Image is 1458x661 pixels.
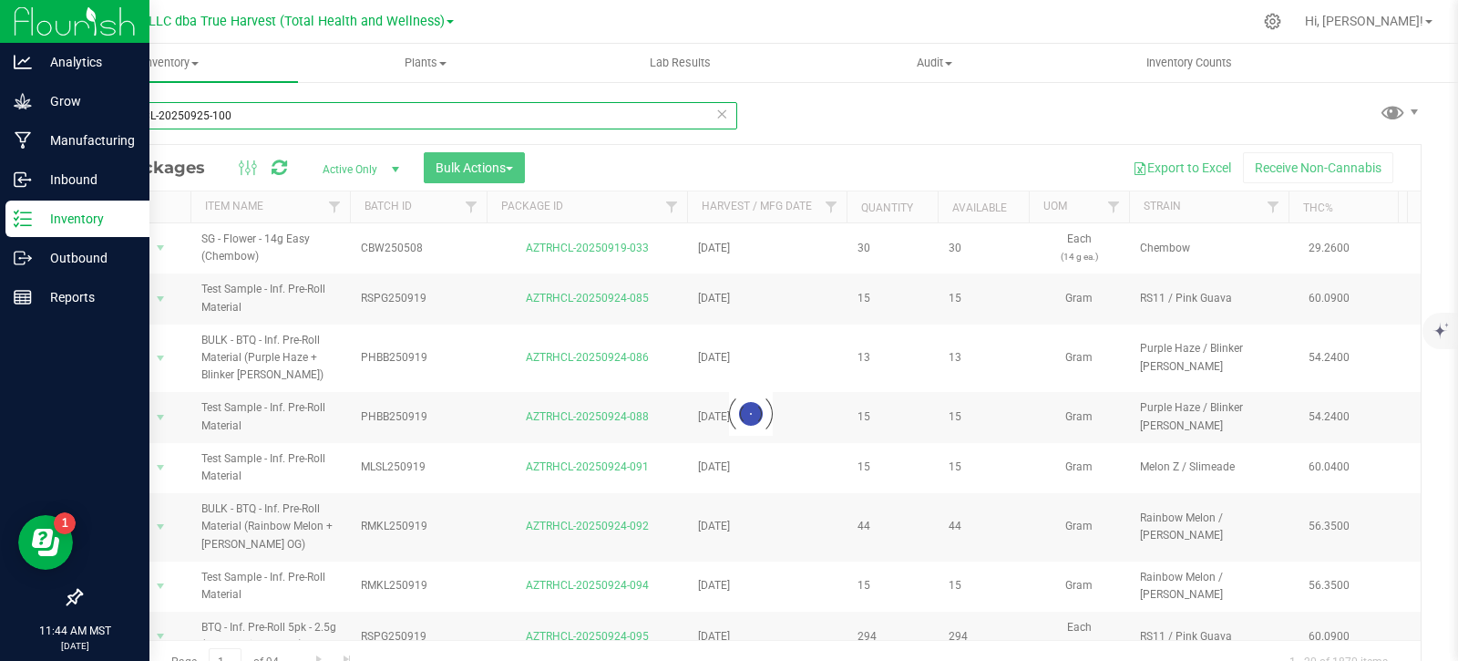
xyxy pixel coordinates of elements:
a: Inventory [44,44,298,82]
a: Inventory Counts [1062,44,1316,82]
inline-svg: Inbound [14,170,32,189]
p: Reports [32,286,141,308]
span: Plants [299,55,551,71]
p: Inventory [32,208,141,230]
span: Inventory Counts [1122,55,1257,71]
span: Inventory [44,55,298,71]
inline-svg: Reports [14,288,32,306]
inline-svg: Outbound [14,249,32,267]
p: [DATE] [8,639,141,653]
a: Audit [807,44,1062,82]
p: 11:44 AM MST [8,623,141,639]
inline-svg: Manufacturing [14,131,32,150]
inline-svg: Inventory [14,210,32,228]
iframe: Resource center unread badge [54,512,76,534]
a: Lab Results [553,44,807,82]
span: Lab Results [625,55,735,71]
p: Grow [32,90,141,112]
span: DXR FINANCE 4 LLC dba True Harvest (Total Health and Wellness) [53,14,445,29]
inline-svg: Analytics [14,53,32,71]
input: Search Package ID, Item Name, SKU, Lot or Part Number... [80,102,737,129]
inline-svg: Grow [14,92,32,110]
iframe: Resource center [18,515,73,570]
p: Outbound [32,247,141,269]
span: Hi, [PERSON_NAME]! [1305,14,1423,28]
span: Audit [808,55,1061,71]
a: Plants [298,44,552,82]
div: Manage settings [1261,13,1284,30]
p: Inbound [32,169,141,191]
p: Analytics [32,51,141,73]
span: Clear [715,102,728,126]
p: Manufacturing [32,129,141,151]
